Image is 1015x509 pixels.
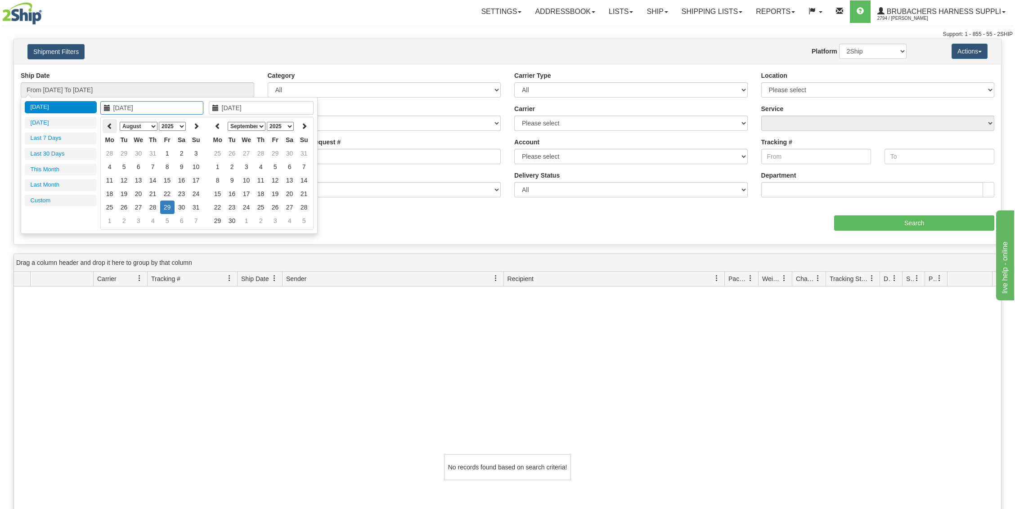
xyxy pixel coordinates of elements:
[225,187,239,201] td: 16
[474,0,528,23] a: Settings
[812,47,837,56] label: Platform
[25,164,97,176] li: This Month
[283,174,297,187] td: 13
[25,195,97,207] li: Custom
[810,271,826,286] a: Charge filter column settings
[97,274,117,283] span: Carrier
[131,201,146,214] td: 27
[131,133,146,147] th: We
[211,133,225,147] th: Mo
[175,214,189,228] td: 6
[709,271,724,286] a: Recipient filter column settings
[175,201,189,214] td: 30
[761,138,792,147] label: Tracking #
[211,187,225,201] td: 15
[160,160,175,174] td: 8
[602,0,640,23] a: Lists
[189,147,203,160] td: 3
[225,174,239,187] td: 9
[189,160,203,174] td: 10
[103,214,117,228] td: 1
[131,160,146,174] td: 6
[117,160,131,174] td: 5
[2,2,42,25] img: logo2794.jpg
[283,133,297,147] th: Sa
[25,148,97,160] li: Last 30 Days
[239,133,254,147] th: We
[254,187,268,201] td: 18
[239,174,254,187] td: 10
[929,274,936,283] span: Pickup Status
[117,174,131,187] td: 12
[225,147,239,160] td: 26
[103,160,117,174] td: 4
[640,0,674,23] a: Ship
[175,133,189,147] th: Sa
[160,133,175,147] th: Fr
[2,31,1013,38] div: Support: 1 - 855 - 55 - 2SHIP
[268,160,283,174] td: 5
[952,44,988,59] button: Actions
[117,147,131,160] td: 29
[885,149,994,164] input: To
[254,174,268,187] td: 11
[909,271,925,286] a: Shipment Issues filter column settings
[239,160,254,174] td: 3
[283,201,297,214] td: 27
[25,117,97,129] li: [DATE]
[225,214,239,228] td: 30
[160,147,175,160] td: 1
[175,160,189,174] td: 9
[297,214,311,228] td: 5
[749,0,802,23] a: Reports
[117,133,131,147] th: Tu
[762,274,781,283] span: Weight
[25,132,97,144] li: Last 7 Days
[117,187,131,201] td: 19
[211,201,225,214] td: 22
[175,174,189,187] td: 16
[103,147,117,160] td: 28
[297,147,311,160] td: 31
[514,71,551,80] label: Carrier Type
[268,147,283,160] td: 29
[507,274,534,283] span: Recipient
[131,174,146,187] td: 13
[7,5,83,16] div: live help - online
[254,160,268,174] td: 4
[884,274,891,283] span: Delivery Status
[103,174,117,187] td: 11
[239,214,254,228] td: 1
[254,133,268,147] th: Th
[225,201,239,214] td: 23
[906,274,914,283] span: Shipment Issues
[514,104,535,113] label: Carrier
[877,14,945,23] span: 2794 / [PERSON_NAME]
[146,160,160,174] td: 7
[887,271,902,286] a: Delivery Status filter column settings
[151,274,180,283] span: Tracking #
[146,187,160,201] td: 21
[189,214,203,228] td: 7
[864,271,880,286] a: Tracking Status filter column settings
[117,214,131,228] td: 2
[297,174,311,187] td: 14
[297,160,311,174] td: 7
[834,215,994,231] input: Search
[528,0,602,23] a: Addressbook
[268,174,283,187] td: 12
[761,149,871,164] input: From
[268,133,283,147] th: Fr
[146,214,160,228] td: 4
[286,274,306,283] span: Sender
[131,214,146,228] td: 3
[283,147,297,160] td: 30
[146,147,160,160] td: 31
[297,133,311,147] th: Su
[254,147,268,160] td: 28
[268,187,283,201] td: 19
[131,147,146,160] td: 30
[160,174,175,187] td: 15
[239,201,254,214] td: 24
[225,160,239,174] td: 2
